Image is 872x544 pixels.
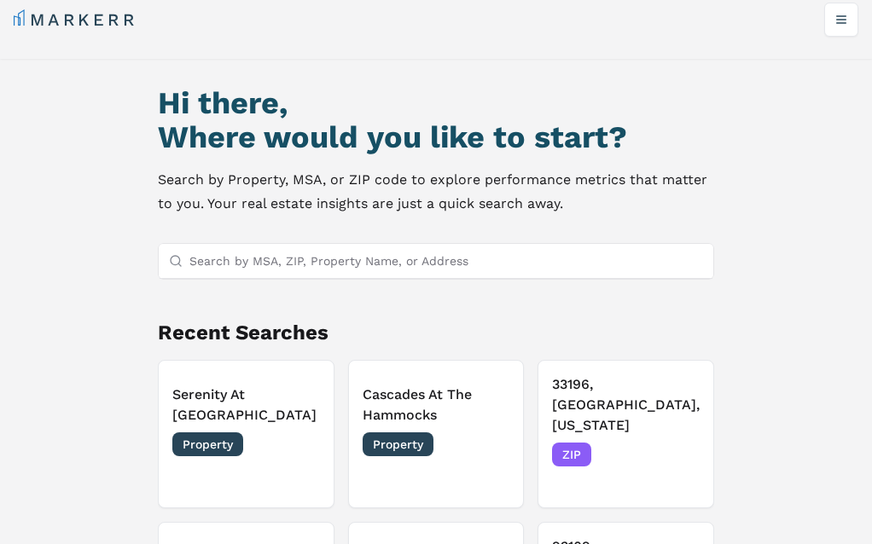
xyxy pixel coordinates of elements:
span: [DATE] [363,466,401,483]
button: Cascades At The HammocksProperty[DATE] [348,360,524,508]
h3: Cascades At The Hammocks [363,385,509,425]
h2: Where would you like to start? [158,120,713,154]
h3: 33196, [GEOGRAPHIC_DATA], [US_STATE] [552,374,699,436]
h3: Serenity At [GEOGRAPHIC_DATA] [172,385,319,425]
input: Search by MSA, ZIP, Property Name, or Address [189,244,702,278]
button: Serenity At [GEOGRAPHIC_DATA]Property[DATE] [158,360,334,508]
span: ZIP [552,443,591,466]
button: 33196, [GEOGRAPHIC_DATA], [US_STATE]ZIP[DATE] [538,360,713,508]
h1: Hi there, [158,86,713,120]
p: Search by Property, MSA, or ZIP code to explore performance metrics that matter to you. Your real... [158,168,713,216]
h2: Recent Searches [158,319,713,346]
span: [DATE] [172,466,211,483]
span: [DATE] [552,477,590,494]
span: Property [363,432,433,456]
a: MARKERR [14,8,137,32]
span: Property [172,432,243,456]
